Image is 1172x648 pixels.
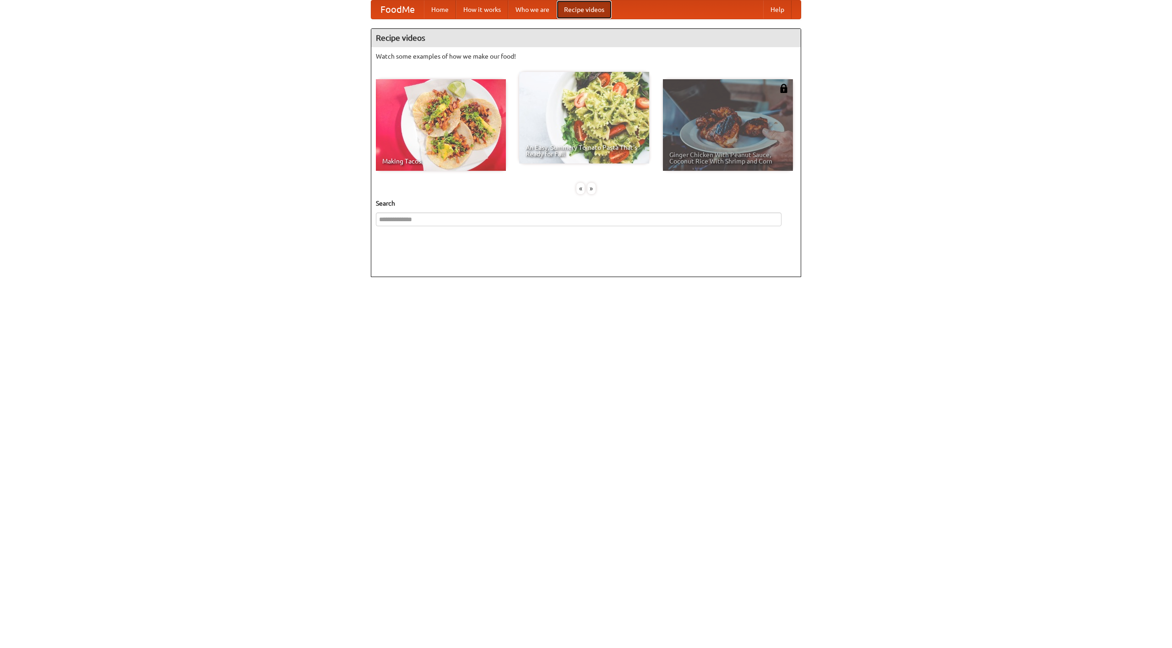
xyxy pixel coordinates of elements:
a: FoodMe [371,0,424,19]
a: Home [424,0,456,19]
span: Making Tacos [382,158,499,164]
a: Who we are [508,0,557,19]
a: An Easy, Summery Tomato Pasta That's Ready for Fall [519,72,649,163]
a: Help [763,0,792,19]
a: How it works [456,0,508,19]
img: 483408.png [779,84,788,93]
span: An Easy, Summery Tomato Pasta That's Ready for Fall [526,144,643,157]
div: » [587,183,596,194]
h4: Recipe videos [371,29,801,47]
div: « [576,183,585,194]
p: Watch some examples of how we make our food! [376,52,796,61]
a: Making Tacos [376,79,506,171]
h5: Search [376,199,796,208]
a: Recipe videos [557,0,612,19]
